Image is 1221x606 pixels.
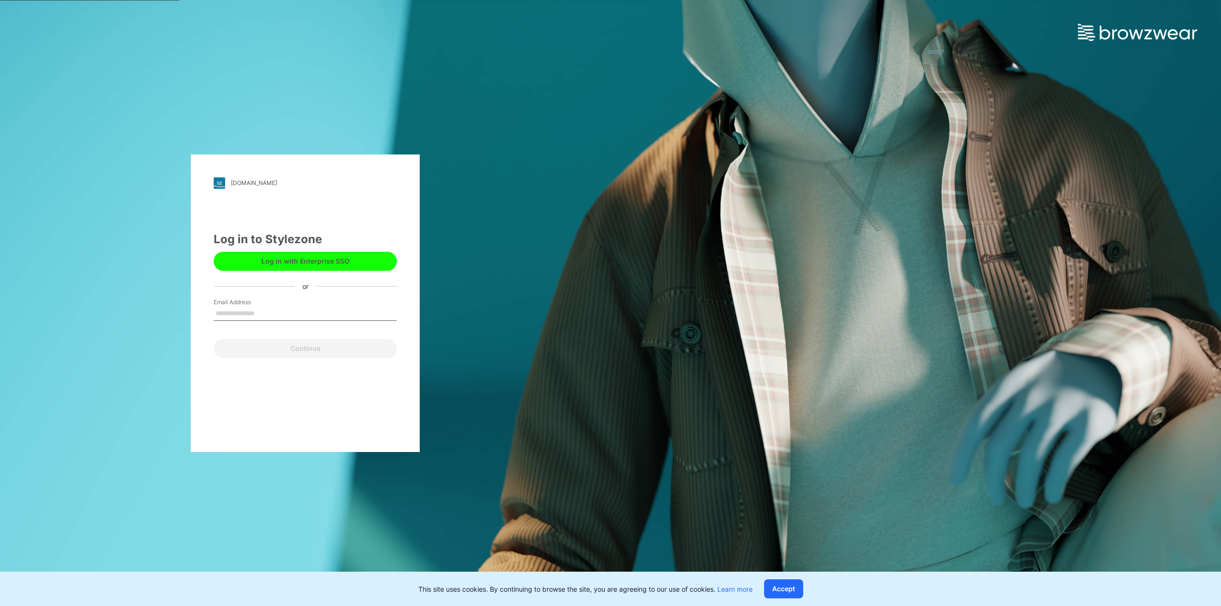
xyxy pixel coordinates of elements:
[231,179,277,186] div: [DOMAIN_NAME]
[295,281,316,291] div: or
[214,177,397,189] a: [DOMAIN_NAME]
[1078,24,1197,41] img: browzwear-logo.e42bd6dac1945053ebaf764b6aa21510.svg
[214,252,397,271] button: Log in with Enterprise SSO
[214,177,225,189] img: stylezone-logo.562084cfcfab977791bfbf7441f1a819.svg
[764,579,803,598] button: Accept
[214,298,280,307] label: Email Address
[214,231,397,248] div: Log in to Stylezone
[418,584,753,594] p: This site uses cookies. By continuing to browse the site, you are agreeing to our use of cookies.
[717,585,753,593] a: Learn more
